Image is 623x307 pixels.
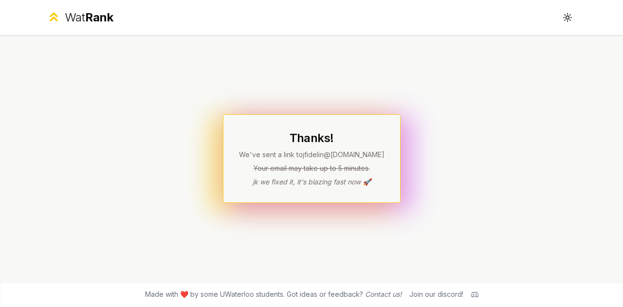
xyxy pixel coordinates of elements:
[239,163,385,173] p: Your email may take up to 5 minutes.
[47,10,113,25] a: WatRank
[145,289,402,299] span: Made with ❤️ by some UWaterloo students. Got ideas or feedback?
[85,10,113,24] span: Rank
[239,150,385,160] p: We've sent a link to jfidelin @[DOMAIN_NAME]
[365,290,402,298] a: Contact us!
[409,289,463,299] div: Join our discord!
[65,10,113,25] div: Wat
[239,177,385,187] p: jk we fixed it, it's blazing fast now 🚀
[239,130,385,146] h1: Thanks!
